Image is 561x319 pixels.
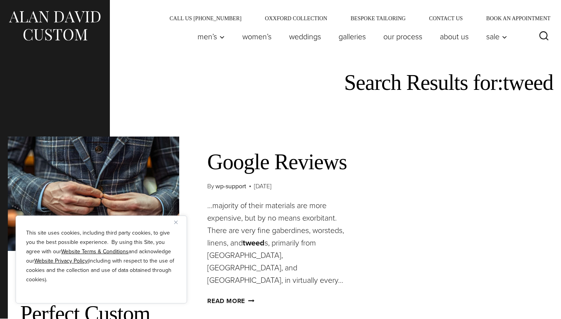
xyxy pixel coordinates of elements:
a: About Us [431,29,478,44]
a: Oxxford Collection [253,16,339,21]
a: Call Us [PHONE_NUMBER] [158,16,253,21]
a: Read More [207,296,254,305]
a: Google Reviews [207,150,347,174]
span: By [207,181,214,191]
span: tweed [503,70,553,95]
a: Website Terms & Conditions [61,247,129,256]
a: Our Process [375,29,431,44]
a: wp-support [215,182,246,191]
img: Close [174,221,178,224]
img: Model buttoning 3 piece suit charcoal grey with white double windowpane [8,137,179,251]
a: Website Privacy Policy [34,257,88,265]
a: Galleries [330,29,375,44]
time: [DATE] [254,181,272,191]
nav: Secondary Navigation [158,16,553,21]
button: Close [174,217,183,227]
span: …majority of their materials are more expensive, but by no means exorbitant. There are very fine ... [207,200,344,286]
a: Women’s [234,29,280,44]
a: Contact Us [417,16,475,21]
span: Sale [486,33,507,40]
p: This site uses cookies, including third party cookies, to give you the best possible experience. ... [26,228,176,284]
a: Book an Appointment [475,16,553,21]
nav: Primary Navigation [189,29,512,44]
a: weddings [280,29,330,44]
button: View Search Form [535,27,553,46]
img: Alan David Custom [8,9,101,43]
span: Men’s [198,33,225,40]
h1: Search Results for: [8,70,553,96]
strong: tweed [243,237,265,249]
a: Bespoke Tailoring [339,16,417,21]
